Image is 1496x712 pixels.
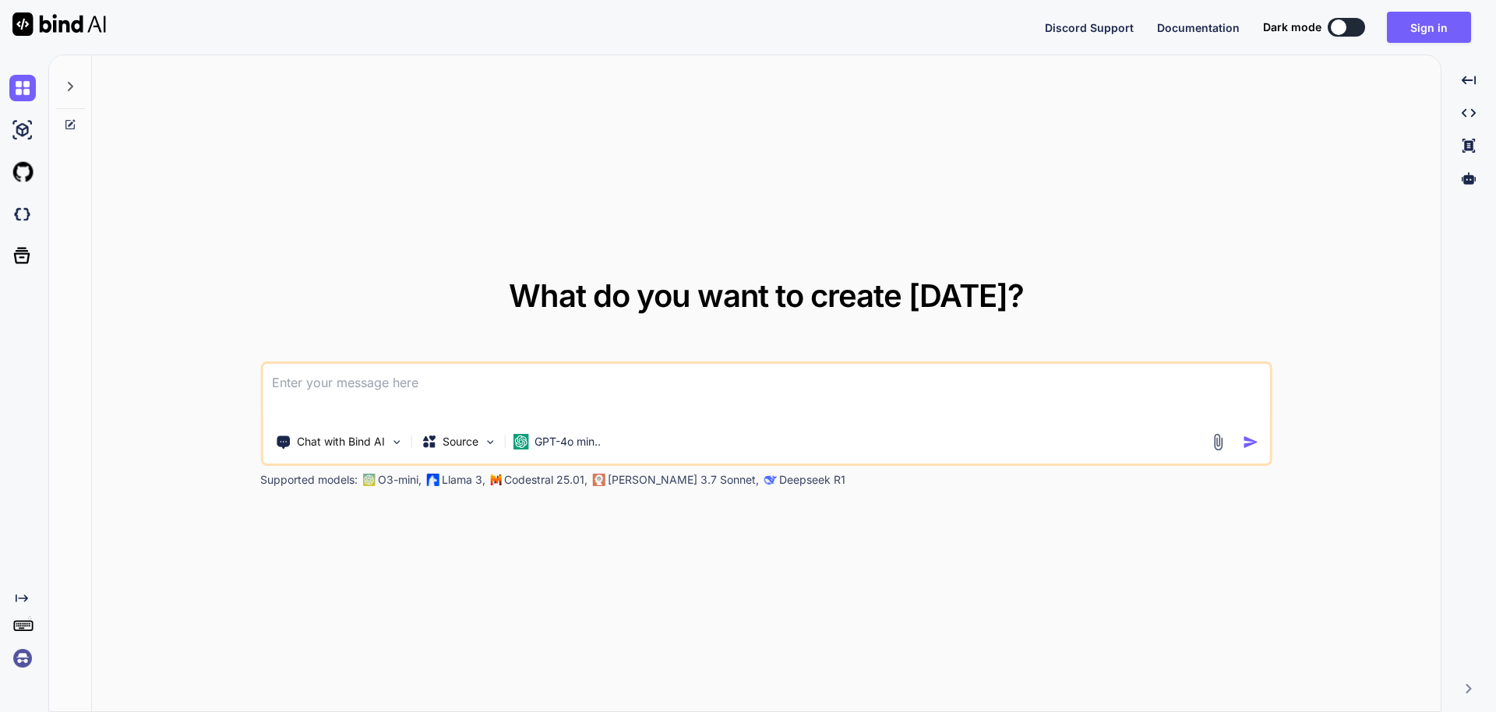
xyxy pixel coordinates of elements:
[9,117,36,143] img: ai-studio
[483,435,496,449] img: Pick Models
[1387,12,1471,43] button: Sign in
[592,474,605,486] img: claude
[1157,19,1240,36] button: Documentation
[608,472,759,488] p: [PERSON_NAME] 3.7 Sonnet,
[509,277,1024,315] span: What do you want to create [DATE]?
[426,474,439,486] img: Llama2
[9,159,36,185] img: githubLight
[12,12,106,36] img: Bind AI
[9,75,36,101] img: chat
[490,474,501,485] img: Mistral-AI
[362,474,375,486] img: GPT-4
[9,645,36,671] img: signin
[1243,434,1259,450] img: icon
[442,472,485,488] p: Llama 3,
[9,201,36,227] img: darkCloudIdeIcon
[1045,21,1134,34] span: Discord Support
[504,472,587,488] p: Codestral 25.01,
[513,434,528,449] img: GPT-4o mini
[764,474,776,486] img: claude
[535,434,601,449] p: GPT-4o min..
[260,472,358,488] p: Supported models:
[779,472,845,488] p: Deepseek R1
[1263,19,1321,35] span: Dark mode
[378,472,422,488] p: O3-mini,
[1209,433,1227,451] img: attachment
[1045,19,1134,36] button: Discord Support
[297,434,385,449] p: Chat with Bind AI
[443,434,478,449] p: Source
[390,435,403,449] img: Pick Tools
[1157,21,1240,34] span: Documentation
